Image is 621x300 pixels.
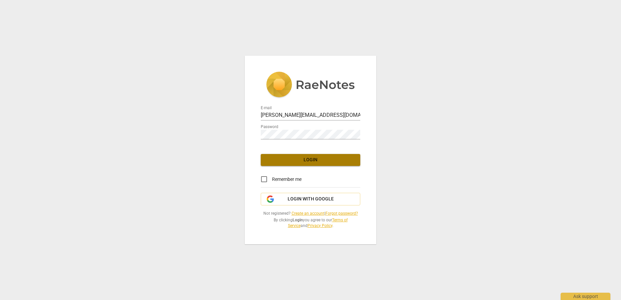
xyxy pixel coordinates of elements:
[288,196,334,202] span: Login with Google
[261,217,360,228] span: By clicking you agree to our and .
[261,154,360,166] button: Login
[292,211,324,216] a: Create an account
[261,193,360,205] button: Login with Google
[261,106,272,110] label: E-mail
[272,176,302,183] span: Remember me
[261,125,278,129] label: Password
[293,218,303,222] b: Login
[266,157,355,163] span: Login
[266,72,355,99] img: 5ac2273c67554f335776073100b6d88f.svg
[288,218,348,228] a: Terms of Service
[561,293,610,300] div: Ask support
[325,211,358,216] a: Forgot password?
[308,223,332,228] a: Privacy Policy
[261,211,360,216] span: Not registered? |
